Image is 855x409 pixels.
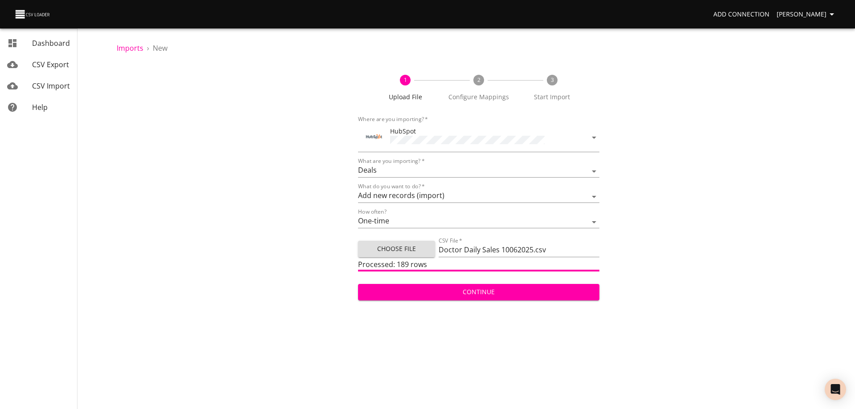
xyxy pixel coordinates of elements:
button: Continue [358,284,599,300]
div: Tool [365,128,383,146]
text: 3 [550,76,554,84]
span: CSV Export [32,60,69,69]
text: 2 [477,76,480,84]
button: [PERSON_NAME] [773,6,841,23]
span: Processed: 189 rows [358,259,427,269]
li: › [147,43,149,53]
button: Choose File [358,241,435,257]
div: Open Intercom Messenger [825,379,846,400]
span: Help [32,102,48,112]
span: Upload File [372,93,439,101]
span: Configure Mappings [446,93,512,101]
a: Add Connection [710,6,773,23]
text: 1 [404,76,407,84]
a: Imports [117,43,143,53]
span: Dashboard [32,38,70,48]
label: How often? [358,209,387,215]
span: HubSpot [390,127,416,135]
span: New [153,43,167,53]
label: What are you importing? [358,158,424,164]
label: Where are you importing? [358,117,428,122]
span: Add Connection [713,9,769,20]
span: CSV Import [32,81,70,91]
img: HubSpot [365,128,383,146]
label: CSV File [439,238,462,243]
label: What do you want to do? [358,184,425,189]
span: [PERSON_NAME] [777,9,837,20]
div: ToolHubSpot [358,123,599,152]
span: Start Import [519,93,585,101]
span: Continue [365,287,592,298]
span: Choose File [365,243,428,255]
img: CSV Loader [14,8,52,20]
